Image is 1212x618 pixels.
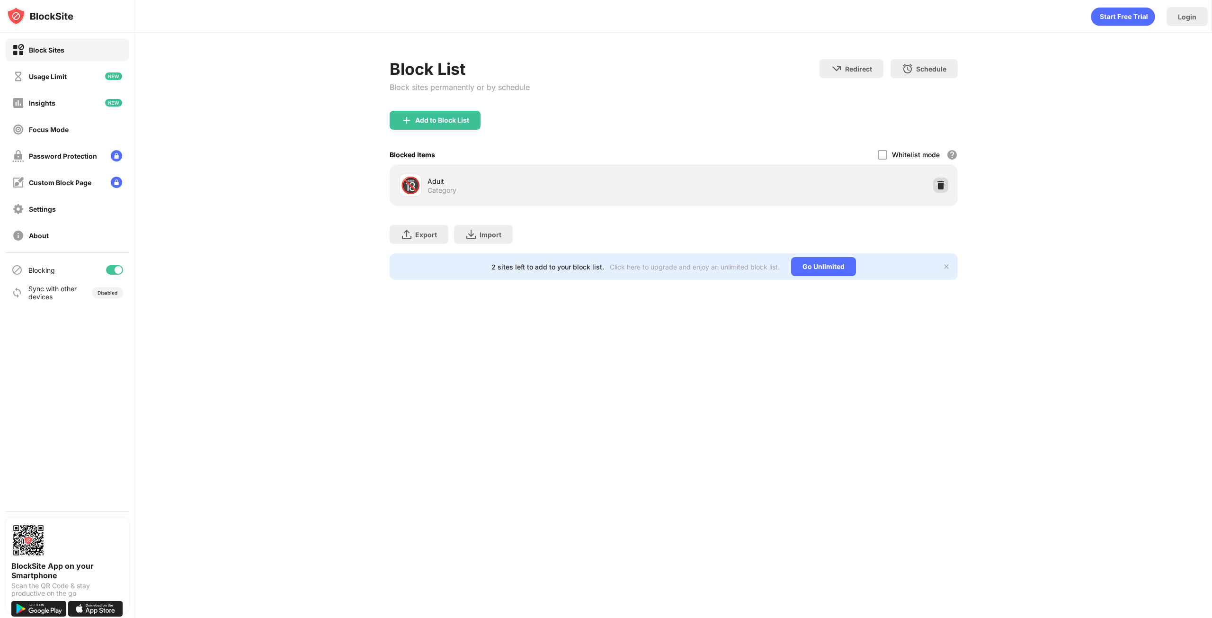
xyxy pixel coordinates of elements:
img: about-off.svg [12,230,24,242]
img: x-button.svg [943,263,950,270]
img: focus-off.svg [12,124,24,135]
div: 2 sites left to add to your block list. [491,263,604,271]
img: time-usage-off.svg [12,71,24,82]
img: lock-menu.svg [111,150,122,161]
div: Category [428,186,456,195]
img: insights-off.svg [12,97,24,109]
div: Click here to upgrade and enjoy an unlimited block list. [610,263,780,271]
img: sync-icon.svg [11,287,23,298]
div: Focus Mode [29,125,69,134]
div: Add to Block List [415,116,469,124]
img: get-it-on-google-play.svg [11,601,66,617]
img: password-protection-off.svg [12,150,24,162]
div: animation [1091,7,1155,26]
img: download-on-the-app-store.svg [68,601,123,617]
img: lock-menu.svg [111,177,122,188]
div: Insights [29,99,55,107]
div: Settings [29,205,56,213]
div: Blocking [28,266,55,274]
img: new-icon.svg [105,99,122,107]
img: options-page-qr-code.png [11,523,45,557]
div: Redirect [845,65,872,73]
div: Sync with other devices [28,285,77,301]
div: About [29,232,49,240]
img: new-icon.svg [105,72,122,80]
div: Login [1178,13,1196,21]
img: blocking-icon.svg [11,264,23,276]
div: 🔞 [401,176,420,195]
div: Schedule [916,65,946,73]
div: BlockSite App on your Smartphone [11,561,123,580]
div: Blocked Items [390,151,435,159]
div: Block List [390,59,530,79]
div: Block sites permanently or by schedule [390,82,530,92]
div: Password Protection [29,152,97,160]
div: Scan the QR Code & stay productive on the go [11,582,123,597]
img: block-on.svg [12,44,24,56]
div: Go Unlimited [791,257,856,276]
div: Custom Block Page [29,179,91,187]
div: Disabled [98,290,117,296]
div: Export [415,231,437,239]
div: Usage Limit [29,72,67,81]
div: Block Sites [29,46,64,54]
div: Import [480,231,501,239]
img: settings-off.svg [12,203,24,215]
img: customize-block-page-off.svg [12,177,24,188]
div: Whitelist mode [892,151,940,159]
img: logo-blocksite.svg [7,7,73,26]
div: Adult [428,176,674,186]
